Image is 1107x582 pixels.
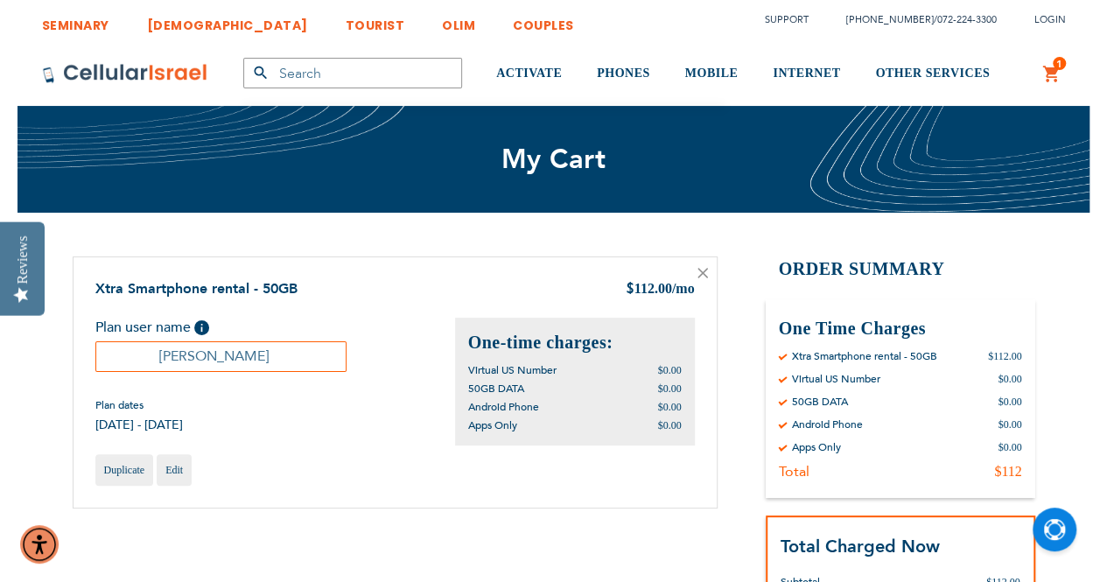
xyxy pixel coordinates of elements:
input: Search [243,58,462,88]
a: OLIM [442,4,475,37]
span: Duplicate [104,464,145,476]
a: Edit [157,454,192,486]
a: TOURIST [346,4,405,37]
h3: One Time Charges [779,317,1022,340]
span: [DATE] - [DATE] [95,417,183,433]
div: 50GB DATA [792,395,848,409]
div: $0.00 [998,417,1022,431]
span: 50GB DATA [468,382,524,396]
div: $112.00 [988,349,1022,363]
div: Apps Only [792,440,841,454]
a: Duplicate [95,454,154,486]
img: Cellular Israel Logo [42,63,208,84]
div: $112 [994,463,1021,480]
span: Android Phone [468,400,539,414]
a: 072-224-3300 [937,13,997,26]
div: 112.00 [626,279,695,300]
span: /mo [672,281,695,296]
a: ACTIVATE [496,41,562,107]
a: Support [765,13,809,26]
a: PHONES [597,41,650,107]
span: Help [194,320,209,335]
span: 1 [1056,57,1062,71]
a: INTERNET [773,41,840,107]
a: [DEMOGRAPHIC_DATA] [147,4,308,37]
a: 1 [1042,64,1061,85]
a: MOBILE [685,41,739,107]
strong: Total Charged Now [781,535,940,558]
div: $0.00 [998,395,1022,409]
div: Total [779,463,809,480]
span: OTHER SERVICES [875,67,990,80]
span: $0.00 [658,382,682,395]
a: COUPLES [513,4,574,37]
span: Edit [165,464,183,476]
div: Xtra Smartphone rental - 50GB [792,349,937,363]
div: Virtual US Number [792,372,880,386]
div: $0.00 [998,440,1022,454]
a: [PHONE_NUMBER] [846,13,934,26]
div: Android Phone [792,417,863,431]
span: PHONES [597,67,650,80]
span: Login [1034,13,1066,26]
a: OTHER SERVICES [875,41,990,107]
span: $0.00 [658,364,682,376]
span: ACTIVATE [496,67,562,80]
span: Plan user name [95,318,191,337]
span: My Cart [501,141,606,178]
span: Plan dates [95,398,183,412]
span: $0.00 [658,419,682,431]
li: / [829,7,997,32]
span: MOBILE [685,67,739,80]
div: Accessibility Menu [20,525,59,564]
a: Xtra Smartphone rental - 50GB [95,279,298,298]
div: Reviews [15,235,31,284]
h2: One-time charges: [468,331,682,354]
a: SEMINARY [42,4,109,37]
span: $0.00 [658,401,682,413]
span: Virtual US Number [468,363,557,377]
span: Apps Only [468,418,517,432]
span: $ [626,280,634,300]
h2: Order Summary [766,256,1035,282]
div: $0.00 [998,372,1022,386]
span: INTERNET [773,67,840,80]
